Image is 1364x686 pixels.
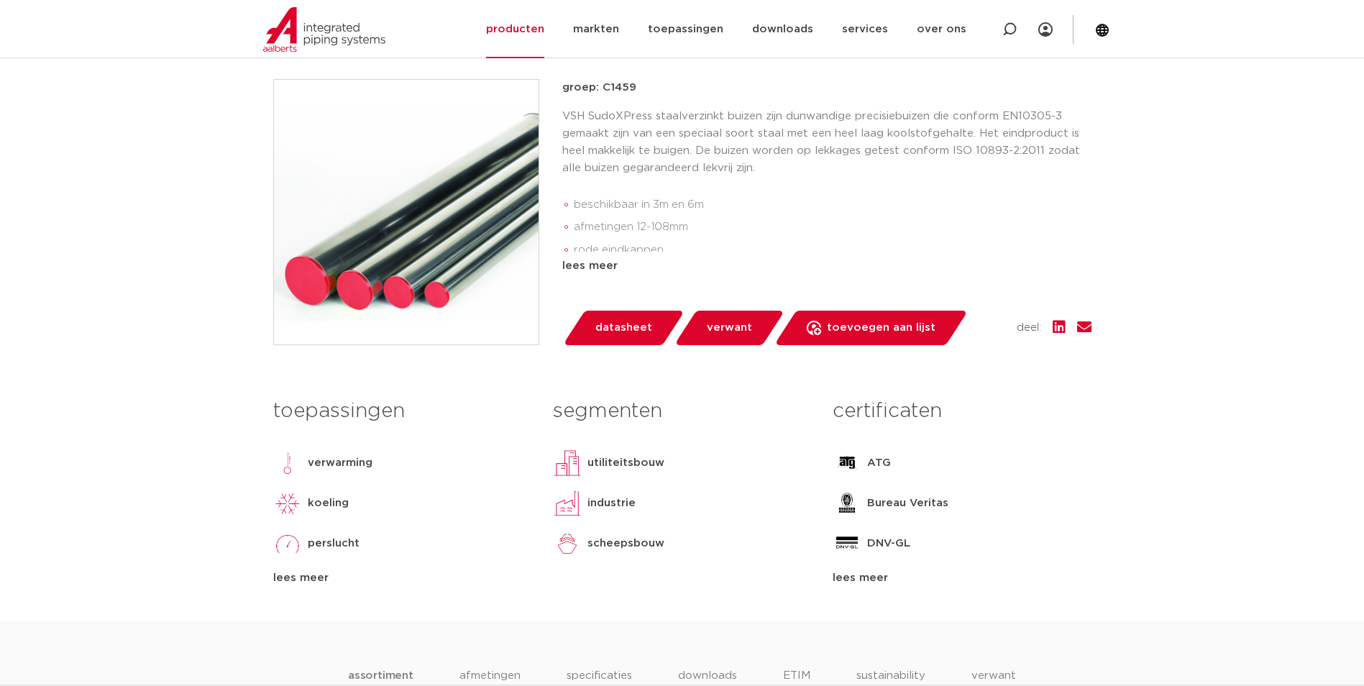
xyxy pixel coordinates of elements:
[273,489,302,518] img: koeling
[308,535,360,552] p: perslucht
[827,316,935,339] span: toevoegen aan lijst
[867,495,948,512] p: Bureau Veritas
[574,216,1091,239] li: afmetingen 12-108mm
[707,316,752,339] span: verwant
[273,397,531,426] h3: toepassingen
[562,311,685,345] a: datasheet
[562,257,1091,275] div: lees meer
[553,449,582,477] img: utiliteitsbouw
[867,454,891,472] p: ATG
[553,529,582,558] img: scheepsbouw
[574,239,1091,262] li: rode eindkappen
[587,454,664,472] p: utiliteitsbouw
[274,80,539,344] img: Product Image for VSH SudoXPress Staalverzinkt buis
[273,449,302,477] img: verwarming
[308,495,349,512] p: koeling
[1017,319,1041,337] span: deel:
[587,535,664,552] p: scheepsbouw
[562,108,1091,177] p: VSH SudoXPress staalverzinkt buizen zijn dunwandige precisiebuizen die conform EN10305-3 gemaakt ...
[553,397,811,426] h3: segmenten
[595,316,652,339] span: datasheet
[308,454,372,472] p: verwarming
[273,570,531,587] div: lees meer
[833,489,861,518] img: Bureau Veritas
[587,495,636,512] p: industrie
[867,535,910,552] p: DNV-GL
[574,193,1091,216] li: beschikbaar in 3m en 6m
[833,397,1091,426] h3: certificaten
[273,529,302,558] img: perslucht
[833,449,861,477] img: ATG
[833,529,861,558] img: DNV-GL
[674,311,784,345] a: verwant
[562,79,1091,96] p: groep: C1459
[833,570,1091,587] div: lees meer
[553,489,582,518] img: industrie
